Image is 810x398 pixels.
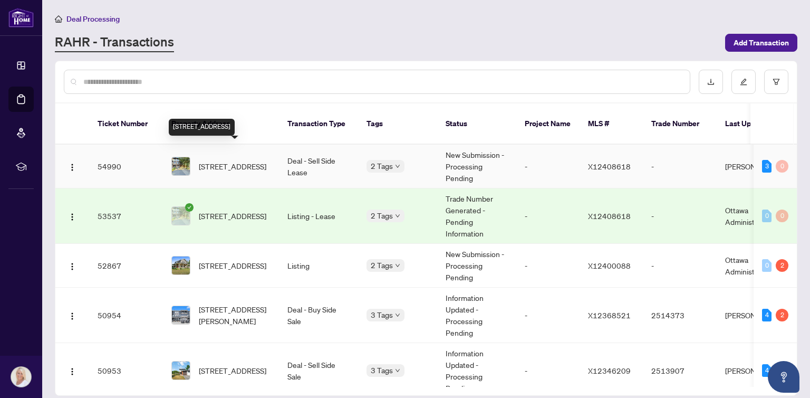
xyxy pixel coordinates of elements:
div: 4 [762,364,772,377]
span: Deal Processing [66,14,120,24]
img: thumbnail-img [172,362,190,380]
button: Logo [64,362,81,379]
th: Last Updated By [717,103,796,145]
div: 3 [762,160,772,173]
img: thumbnail-img [172,306,190,324]
img: Logo [68,163,76,172]
td: 2514373 [643,288,717,343]
img: Logo [68,262,76,271]
img: Logo [68,367,76,376]
td: - [516,288,580,343]
span: [STREET_ADDRESS] [199,365,266,376]
div: 0 [762,210,772,222]
span: 3 Tags [371,364,393,376]
th: Transaction Type [279,103,358,145]
span: [STREET_ADDRESS] [199,160,266,172]
span: [STREET_ADDRESS] [199,210,266,222]
span: down [395,263,400,268]
a: RAHR - Transactions [55,33,174,52]
span: [STREET_ADDRESS][PERSON_NAME] [199,304,271,327]
span: down [395,164,400,169]
div: 4 [762,309,772,321]
th: Status [437,103,516,145]
span: filter [773,78,780,86]
button: Open asap [768,361,799,393]
div: [STREET_ADDRESS] [169,119,235,136]
th: Property Address [163,103,279,145]
div: 0 [762,259,772,272]
td: 54990 [89,145,163,188]
span: 3 Tags [371,309,393,321]
td: - [643,188,717,244]
button: edit [731,70,756,94]
td: - [516,145,580,188]
img: thumbnail-img [172,207,190,225]
td: Deal - Sell Side Lease [279,145,358,188]
span: home [55,15,62,23]
span: down [395,312,400,318]
div: 2 [776,309,788,321]
td: New Submission - Processing Pending [437,145,516,188]
td: Listing [279,244,358,288]
td: - [643,244,717,288]
div: 0 [776,160,788,173]
button: Logo [64,207,81,224]
button: Logo [64,257,81,274]
td: [PERSON_NAME] [717,288,796,343]
button: Add Transaction [725,34,797,52]
span: X12368521 [588,310,631,320]
span: 2 Tags [371,259,393,271]
span: [STREET_ADDRESS] [199,260,266,271]
td: New Submission - Processing Pending [437,244,516,288]
td: - [643,145,717,188]
span: down [395,213,400,219]
img: thumbnail-img [172,257,190,274]
td: Information Updated - Processing Pending [437,288,516,343]
td: Ottawa Administrator [717,244,796,288]
th: Trade Number [643,103,717,145]
td: - [516,244,580,288]
button: filter [764,70,788,94]
td: Listing - Lease [279,188,358,244]
td: Trade Number Generated - Pending Information [437,188,516,244]
td: Ottawa Administrator [717,188,796,244]
button: download [699,70,723,94]
th: MLS # [580,103,643,145]
span: X12346209 [588,366,631,375]
td: Deal - Buy Side Sale [279,288,358,343]
div: 0 [776,210,788,222]
button: Logo [64,158,81,175]
span: edit [740,78,747,86]
span: X12400088 [588,261,631,270]
td: [PERSON_NAME] [717,145,796,188]
td: - [516,188,580,244]
td: 53537 [89,188,163,244]
th: Project Name [516,103,580,145]
span: down [395,368,400,373]
button: Logo [64,307,81,324]
span: X12408618 [588,211,631,221]
span: 2 Tags [371,160,393,172]
span: Add Transaction [734,34,789,51]
th: Ticket Number [89,103,163,145]
td: 52867 [89,244,163,288]
img: Profile Icon [11,367,31,387]
img: Logo [68,312,76,320]
img: thumbnail-img [172,157,190,175]
td: 50954 [89,288,163,343]
span: download [707,78,715,86]
img: Logo [68,213,76,221]
img: logo [8,8,34,27]
th: Tags [358,103,437,145]
div: 2 [776,259,788,272]
span: 2 Tags [371,210,393,222]
span: X12408618 [588,162,631,171]
span: check-circle [185,203,194,212]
